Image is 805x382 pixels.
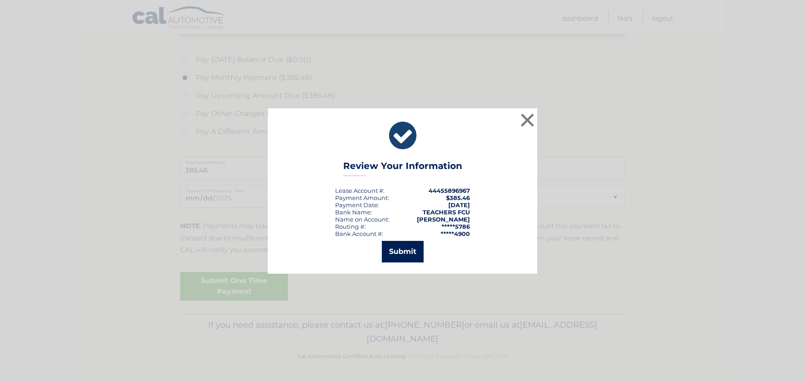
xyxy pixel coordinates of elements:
[335,230,383,237] div: Bank Account #:
[335,209,372,216] div: Bank Name:
[335,187,385,194] div: Lease Account #:
[423,209,470,216] strong: TEACHERS FCU
[335,216,389,223] div: Name on Account:
[448,201,470,209] span: [DATE]
[382,241,424,262] button: Submit
[335,223,366,230] div: Routing #:
[335,201,379,209] div: :
[335,201,378,209] span: Payment Date
[429,187,470,194] strong: 44455896967
[518,111,536,129] button: ×
[343,160,462,176] h3: Review Your Information
[417,216,470,223] strong: [PERSON_NAME]
[446,194,470,201] span: $385.46
[335,194,389,201] div: Payment Amount:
